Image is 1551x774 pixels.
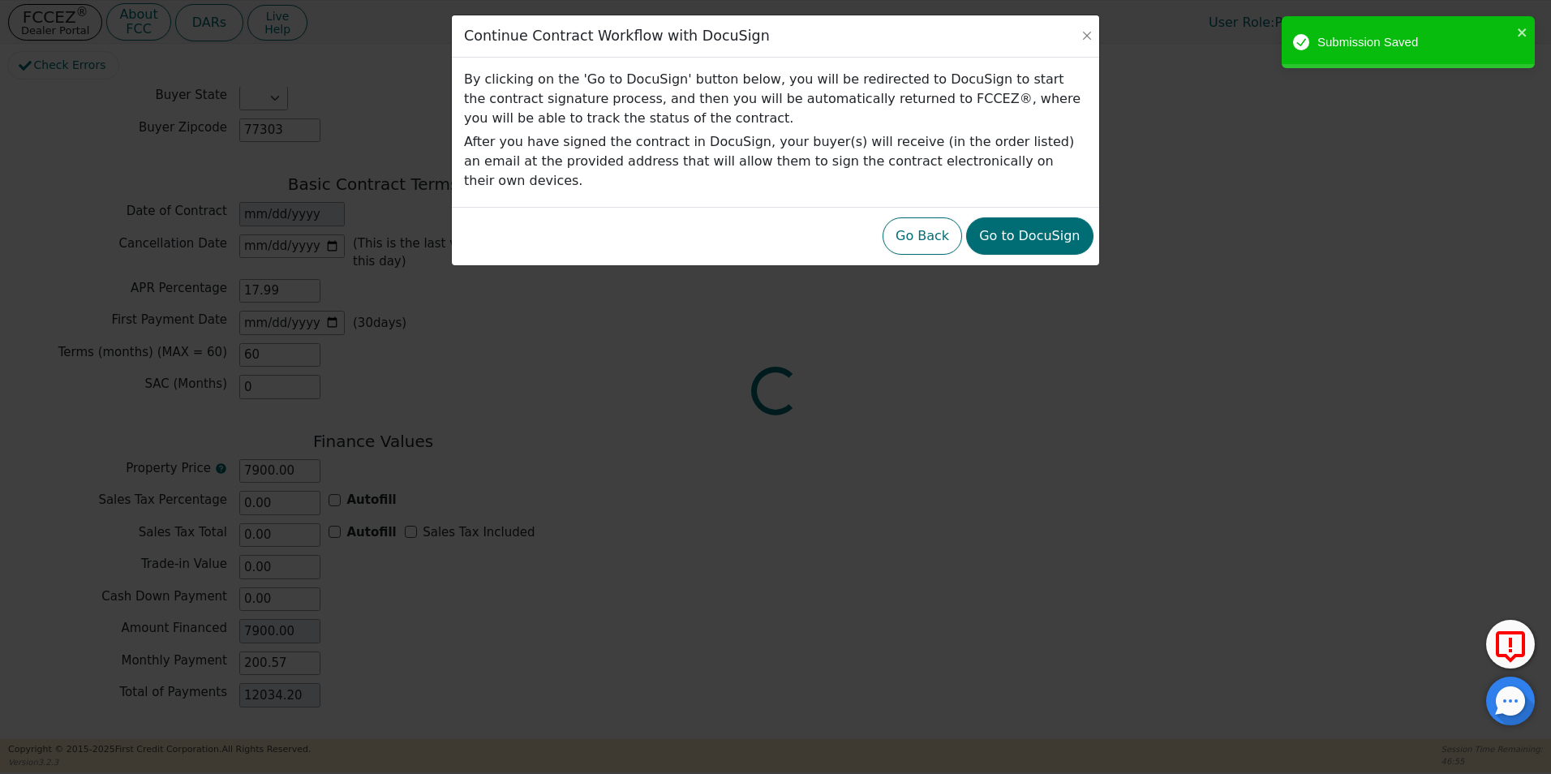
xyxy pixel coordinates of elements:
[464,132,1087,191] p: After you have signed the contract in DocuSign, your buyer(s) will receive (in the order listed) ...
[464,28,770,45] h3: Continue Contract Workflow with DocuSign
[966,217,1093,255] button: Go to DocuSign
[883,217,962,255] button: Go Back
[1517,23,1528,41] button: close
[1079,28,1095,44] button: Close
[1486,620,1535,669] button: Report Error to FCC
[1317,33,1512,52] div: Submission Saved
[464,70,1087,128] p: By clicking on the 'Go to DocuSign' button below, you will be redirected to DocuSign to start the...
